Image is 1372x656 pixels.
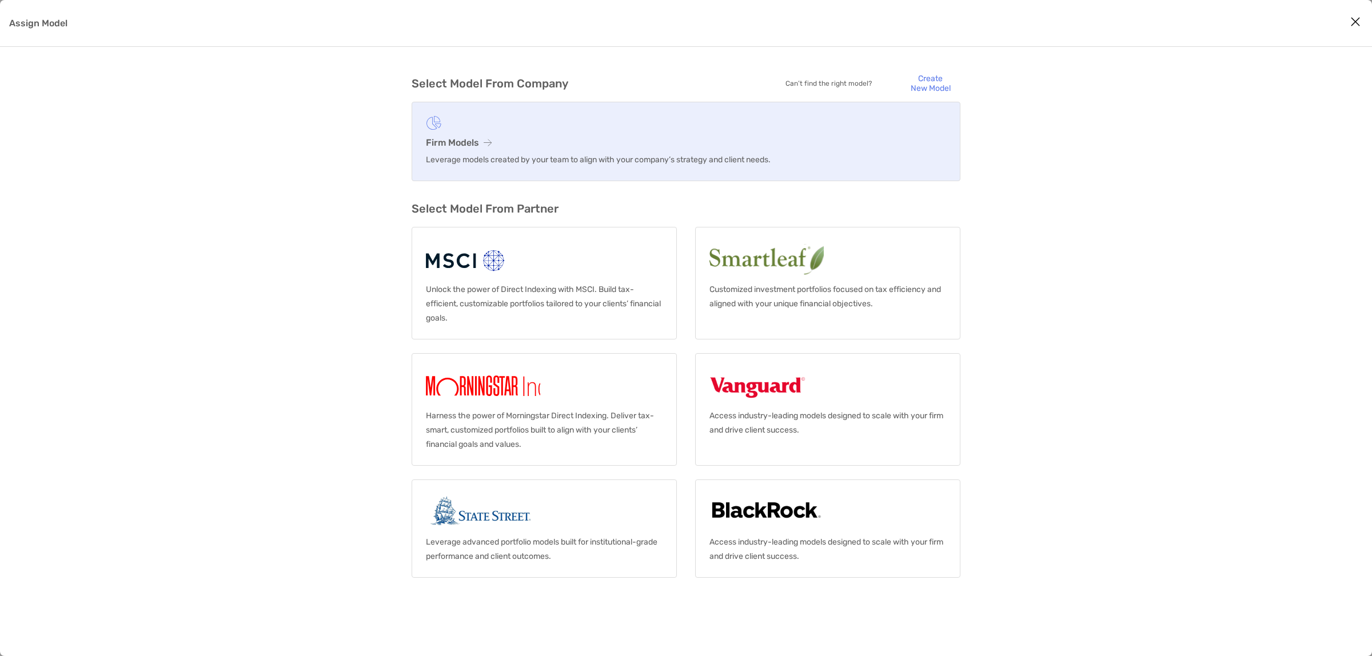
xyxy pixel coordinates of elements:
[785,77,896,91] p: Can’t find the right model?
[901,70,960,98] a: Create New Model
[709,367,805,404] img: Vanguard
[426,367,586,404] img: Morningstar
[9,16,67,30] p: Assign Model
[426,153,946,167] p: Leverage models created by your team to align with your company’s strategy and client needs.
[412,353,677,466] a: MorningstarHarness the power of Morningstar Direct Indexing. Deliver tax-smart, customized portfo...
[709,241,920,278] img: Smartleaf
[695,227,960,339] a: SmartleafCustomized investment portfolios focused on tax efficiency and aligned with your unique ...
[426,282,663,325] p: Unlock the power of Direct Indexing with MSCI. Build tax-efficient, customizable portfolios tailo...
[695,479,960,578] a: BlackrockAccess industry-leading models designed to scale with your firm and drive client success.
[426,535,663,563] p: Leverage advanced portfolio models built for institutional-grade performance and client outcomes.
[709,282,946,311] p: Customized investment portfolios focused on tax efficiency and aligned with your unique financial...
[426,241,506,278] img: MSCI
[709,535,946,563] p: Access industry-leading models designed to scale with your firm and drive client success.
[695,353,960,466] a: VanguardAccess industry-leading models designed to scale with your firm and drive client success.
[709,409,946,437] p: Access industry-leading models designed to scale with your firm and drive client success.
[426,137,946,148] h3: Firm Models
[709,494,823,530] img: Blackrock
[1347,14,1364,31] button: Close modal
[426,494,536,530] img: State street
[412,227,677,339] a: MSCIUnlock the power of Direct Indexing with MSCI. Build tax-efficient, customizable portfolios t...
[426,409,663,451] p: Harness the power of Morningstar Direct Indexing. Deliver tax-smart, customized portfolios built ...
[412,102,960,181] a: Firm ModelsLeverage models created by your team to align with your company’s strategy and client ...
[412,479,677,578] a: State streetLeverage advanced portfolio models built for institutional-grade performance and clie...
[412,202,960,215] h3: Select Model From Partner
[412,77,568,90] h3: Select Model From Company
